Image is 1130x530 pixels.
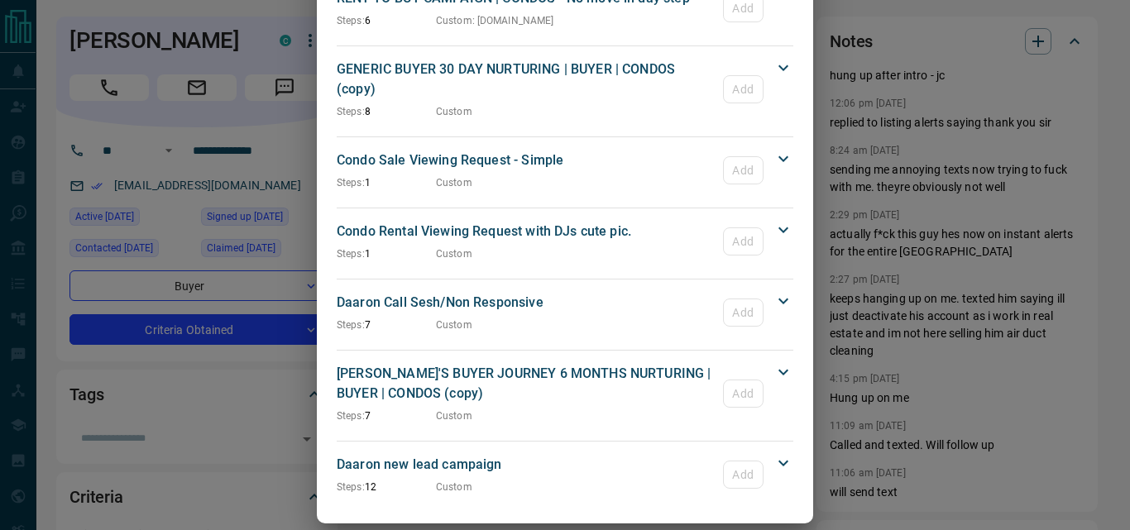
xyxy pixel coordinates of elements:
[337,455,715,475] p: Daaron new lead campaign
[337,175,436,190] p: 1
[337,481,365,493] span: Steps:
[337,360,793,427] div: [PERSON_NAME]'S BUYER JOURNEY 6 MONTHS NURTURING | BUYER | CONDOS (copy)Steps:7CustomAdd
[337,246,436,261] p: 1
[337,104,436,119] p: 8
[337,410,365,422] span: Steps:
[337,364,715,403] p: [PERSON_NAME]'S BUYER JOURNEY 6 MONTHS NURTURING | BUYER | CONDOS (copy)
[337,451,793,498] div: Daaron new lead campaignSteps:12CustomAdd
[436,318,472,332] p: Custom
[337,106,365,117] span: Steps:
[337,15,365,26] span: Steps:
[337,289,793,336] div: Daaron Call Sesh/Non ResponsiveSteps:7CustomAdd
[436,175,472,190] p: Custom
[337,56,793,122] div: GENERIC BUYER 30 DAY NURTURING | BUYER | CONDOS (copy)Steps:8CustomAdd
[337,408,436,423] p: 7
[337,222,715,241] p: Condo Rental Viewing Request with DJs cute pic.
[337,318,436,332] p: 7
[337,319,365,331] span: Steps:
[337,218,793,265] div: Condo Rental Viewing Request with DJs cute pic.Steps:1CustomAdd
[436,13,553,28] p: Custom : [DOMAIN_NAME]
[436,408,472,423] p: Custom
[337,60,715,99] p: GENERIC BUYER 30 DAY NURTURING | BUYER | CONDOS (copy)
[337,147,793,193] div: Condo Sale Viewing Request - SimpleSteps:1CustomAdd
[337,248,365,260] span: Steps:
[436,246,472,261] p: Custom
[337,150,715,170] p: Condo Sale Viewing Request - Simple
[436,480,472,494] p: Custom
[337,293,715,313] p: Daaron Call Sesh/Non Responsive
[337,480,436,494] p: 12
[436,104,472,119] p: Custom
[337,13,436,28] p: 6
[337,177,365,189] span: Steps:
